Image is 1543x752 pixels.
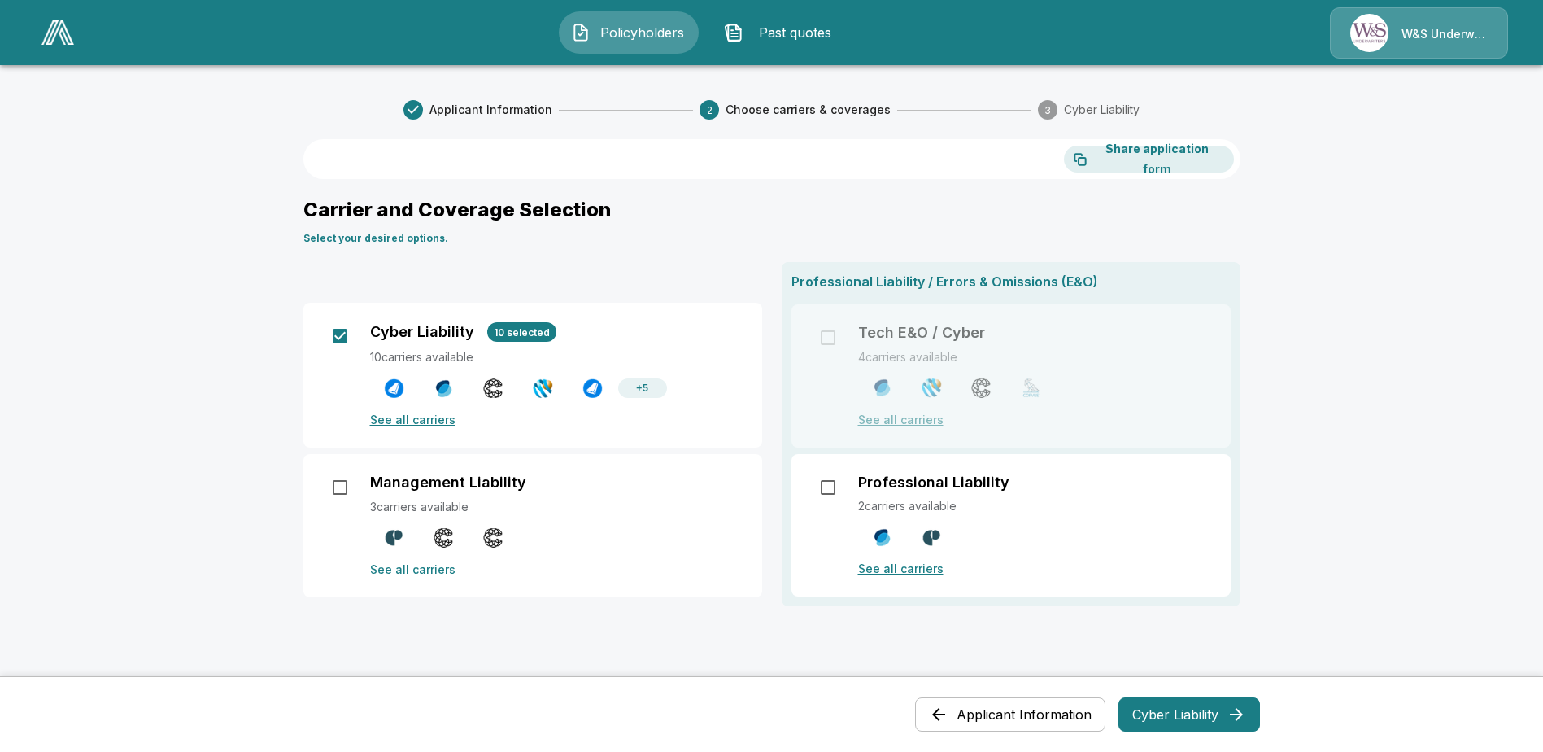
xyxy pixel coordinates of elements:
p: See all carriers [370,561,743,578]
text: 2 [707,104,713,116]
text: 3 [1044,104,1051,116]
img: AA Logo [41,20,74,45]
span: Past quotes [750,23,839,42]
img: Policyholders Icon [571,23,591,42]
img: Counterpart [922,527,942,548]
button: Past quotes IconPast quotes [712,11,852,54]
img: Tokio Marine HCC [533,378,553,399]
p: Professional Liability / Errors & Omissions (E&O) [791,272,1231,291]
img: Cowbell [582,378,603,399]
p: Select your desired options. [303,231,1240,246]
p: Management Liability [370,474,526,492]
p: Professional Liability [858,474,1009,492]
img: Counterpart [384,527,404,548]
span: Choose carriers & coverages [726,102,891,118]
button: Policyholders IconPolicyholders [559,11,699,54]
img: Coalition [434,527,454,548]
span: Cyber Liability [1064,102,1140,118]
p: Carrier and Coverage Selection [303,195,1240,225]
img: Coalition [483,378,503,399]
span: 10 selected [487,326,556,339]
p: Cyber Liability [370,323,474,341]
span: Policyholders [597,23,687,42]
img: Past quotes Icon [724,23,743,42]
img: Cowbell [384,378,404,399]
img: CFC [434,378,454,399]
p: 10 carriers available [370,348,743,365]
span: Applicant Information [429,102,552,118]
button: Cyber Liability [1118,697,1260,732]
p: See all carriers [858,560,1211,577]
p: 3 carriers available [370,498,743,515]
img: CFC [872,527,892,548]
p: 2 carriers available [858,497,1211,514]
p: See all carriers [370,411,743,428]
img: Coalition [483,527,503,548]
button: Share application form [1064,146,1234,173]
button: Applicant Information [915,697,1105,732]
p: + 5 [636,381,648,396]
